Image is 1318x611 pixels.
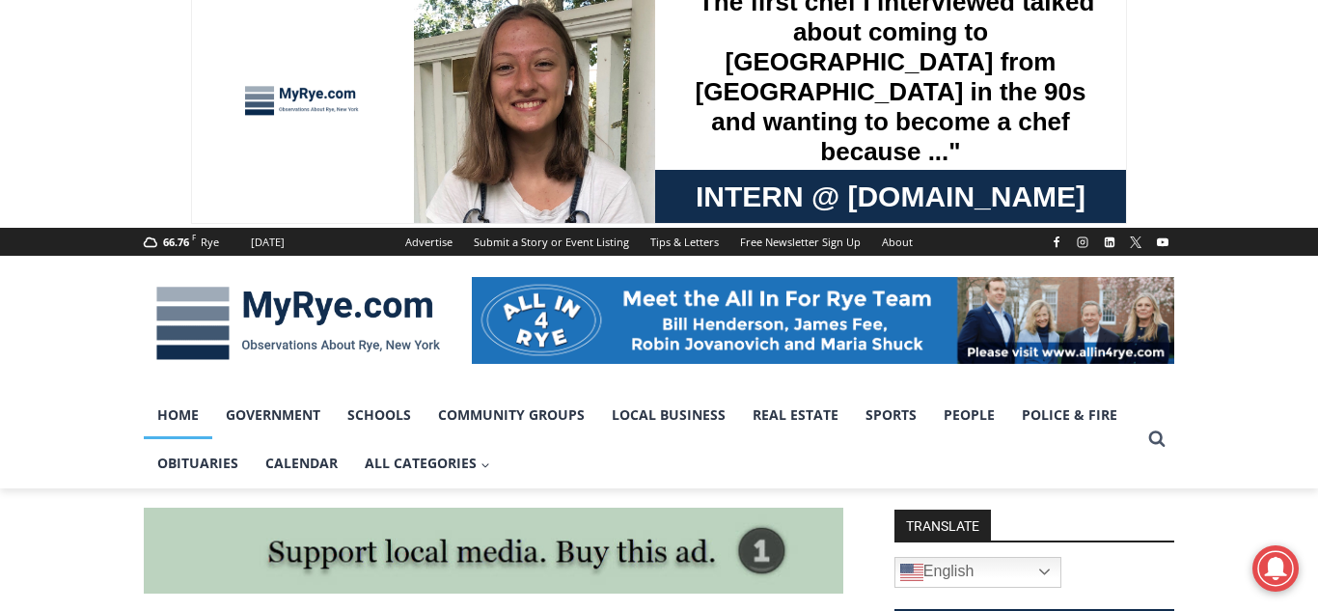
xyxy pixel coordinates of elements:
a: English [894,557,1061,588]
a: YouTube [1151,231,1174,254]
a: People [930,391,1008,439]
img: All in for Rye [472,277,1174,364]
a: Local Business [598,391,739,439]
div: "The first chef I interviewed talked about coming to [GEOGRAPHIC_DATA] from [GEOGRAPHIC_DATA] in ... [487,1,912,187]
img: support local media, buy this ad [144,508,843,595]
a: Schools [334,391,425,439]
a: Home [144,391,212,439]
a: Linkedin [1098,231,1121,254]
a: Community Groups [425,391,598,439]
a: X [1124,231,1147,254]
img: MyRye.com [144,273,453,374]
h4: [PERSON_NAME] Read Sanctuary Fall Fest: [DATE] [15,194,247,238]
a: Government [212,391,334,439]
a: Tips & Letters [640,228,729,256]
a: Free Newsletter Sign Up [729,228,871,256]
a: [PERSON_NAME] Read Sanctuary Fall Fest: [DATE] [1,192,279,240]
a: About [871,228,923,256]
div: Two by Two Animal Haven & The Nature Company: The Wild World of Animals [202,54,269,178]
span: 66.76 [163,235,189,249]
span: Intern @ [DOMAIN_NAME] [505,192,894,236]
nav: Primary Navigation [144,391,1140,488]
a: Intern @ [DOMAIN_NAME] [464,187,935,240]
strong: TRANSLATE [894,510,991,541]
a: Open Tues. - Sun. [PHONE_NUMBER] [1,194,194,240]
a: Sports [852,391,930,439]
a: Facebook [1045,231,1068,254]
div: / [215,182,220,202]
a: Calendar [252,439,351,487]
a: Obituaries [144,439,252,487]
a: Advertise [395,228,463,256]
div: [DATE] [251,234,285,251]
div: 6 [225,182,233,202]
div: 6 [202,182,210,202]
button: Child menu of All Categories [351,439,504,487]
img: en [900,561,923,584]
div: "[PERSON_NAME]'s draw is the fine variety of pristine raw fish kept on hand" [198,121,274,231]
span: Open Tues. - Sun. [PHONE_NUMBER] [6,199,189,272]
a: Submit a Story or Event Listing [463,228,640,256]
a: Instagram [1071,231,1094,254]
nav: Secondary Navigation [395,228,923,256]
a: Real Estate [739,391,852,439]
div: Rye [201,234,219,251]
button: View Search Form [1140,422,1174,457]
span: F [192,232,196,242]
a: Police & Fire [1008,391,1131,439]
